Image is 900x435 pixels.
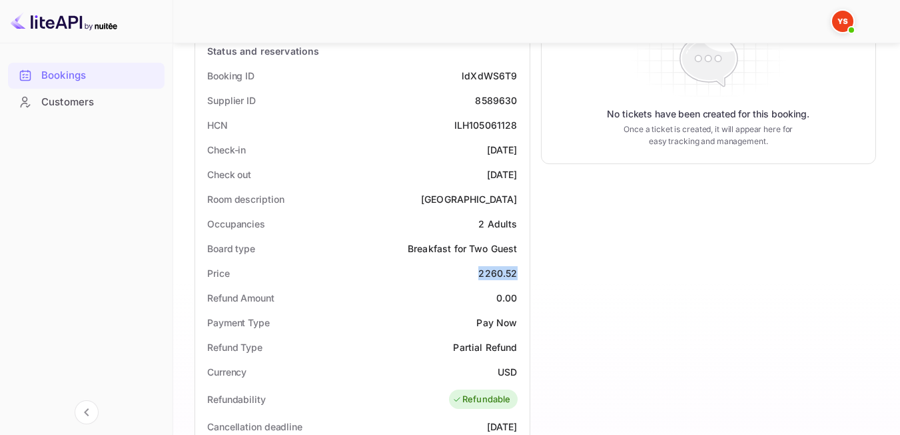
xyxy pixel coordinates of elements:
div: Refundable [452,393,511,406]
div: 2260.52 [478,266,517,280]
div: Breakfast for Two Guest [408,242,517,256]
div: USD [498,365,517,379]
p: Once a ticket is created, it will appear here for easy tracking and management. [620,123,797,147]
div: Payment Type [207,316,270,330]
div: ILH105061128 [454,118,518,132]
div: Bookings [8,63,165,89]
div: Refundability [207,392,266,406]
div: Customers [8,89,165,115]
a: Bookings [8,63,165,87]
div: [DATE] [487,167,518,181]
div: Customers [41,95,158,110]
button: Collapse navigation [75,400,99,424]
div: [GEOGRAPHIC_DATA] [421,192,518,206]
div: Refund Amount [207,291,274,305]
div: [DATE] [487,420,518,434]
div: [DATE] [487,143,518,157]
a: Customers [8,89,165,114]
p: No tickets have been created for this booking. [607,107,809,121]
div: 8589630 [475,93,517,107]
div: 2 Adults [478,217,517,231]
div: Pay Now [476,316,517,330]
div: HCN [207,118,228,132]
div: Board type [207,242,255,256]
div: Cancellation deadline [207,420,302,434]
div: Check-in [207,143,246,157]
div: Status and reservations [207,44,319,58]
div: Price [207,266,230,280]
div: Currency [207,365,246,379]
div: Room description [207,192,284,206]
div: Occupancies [207,217,265,231]
div: Bookings [41,68,158,83]
div: Booking ID [207,69,254,83]
div: Supplier ID [207,93,256,107]
img: Yandex Support [832,11,853,32]
img: LiteAPI logo [11,11,117,32]
div: ldXdWS6T9 [462,69,517,83]
div: Refund Type [207,340,262,354]
div: Check out [207,167,251,181]
div: 0.00 [496,291,518,305]
div: Partial Refund [453,340,517,354]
